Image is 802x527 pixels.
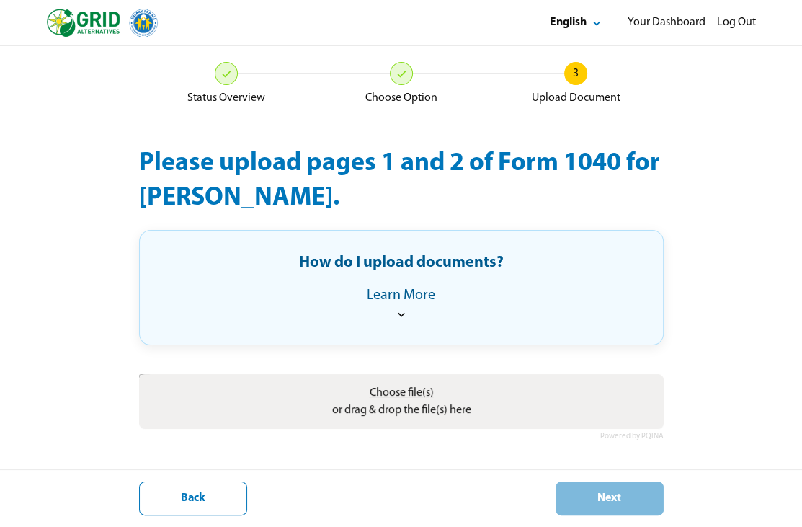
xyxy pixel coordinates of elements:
button: Back [139,482,247,515]
div: English [550,15,587,30]
span: Choose file(s) [369,387,433,399]
div: Back [151,491,235,506]
img: logo [47,9,158,37]
div: Choose Option [365,91,437,106]
a: Powered by PQINA [600,433,664,440]
button: Next [556,482,664,515]
div: Learn More [367,287,435,304]
div: Proof of Income [139,20,664,121]
div: Please upload pages 1 and 2 of Form 1040 for [PERSON_NAME]. [139,146,664,216]
div: How do I upload documents? [299,254,504,273]
label: or drag & drop the file(s) here [326,378,476,425]
div: Log Out [717,15,756,30]
div: Your Dashboard [628,15,705,30]
button: Select [538,6,616,40]
div: Status Overview [187,91,265,106]
div: 3 [564,62,587,85]
div: Next [568,491,651,506]
div: Upload Document [532,91,620,106]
